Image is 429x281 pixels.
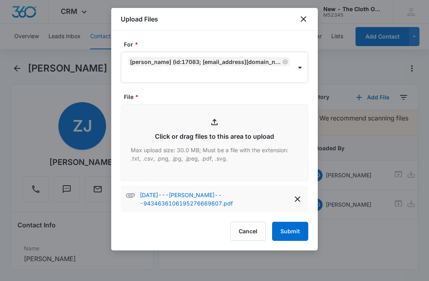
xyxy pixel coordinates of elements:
button: Cancel [230,222,266,241]
button: delete [292,193,303,205]
h1: Upload Files [121,14,158,24]
button: close [299,14,308,24]
label: File [124,93,311,101]
div: [PERSON_NAME] (ID:17083; [EMAIL_ADDRESS][DOMAIN_NAME]; 7038266447) [130,58,281,65]
div: Remove Zoe Jones (ID:17083; zozoj1212@gmail.com; 7038266447) [281,59,288,64]
label: For [124,40,311,48]
button: Submit [272,222,308,241]
p: [DATE]---[PERSON_NAME]---9434636106195276669607.pdf [140,191,292,207]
